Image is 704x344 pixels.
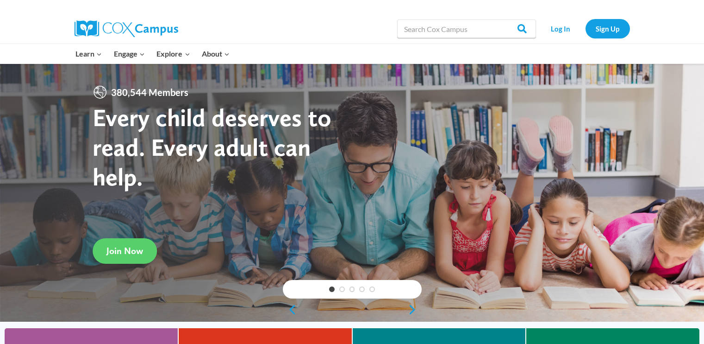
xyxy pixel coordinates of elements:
input: Search Cox Campus [397,19,536,38]
span: About [202,48,230,60]
span: Explore [156,48,190,60]
a: 4 [359,287,365,292]
span: Engage [114,48,145,60]
nav: Secondary Navigation [541,19,630,38]
strong: Every child deserves to read. Every adult can help. [93,102,331,191]
a: 3 [349,287,355,292]
a: previous [283,304,297,315]
span: Join Now [106,245,143,256]
img: Cox Campus [75,20,178,37]
nav: Primary Navigation [70,44,236,64]
span: 380,544 Members [107,85,192,100]
span: Learn [75,48,102,60]
a: Join Now [93,238,157,264]
a: Sign Up [586,19,630,38]
a: 1 [329,287,335,292]
a: 5 [369,287,375,292]
a: 2 [339,287,345,292]
div: content slider buttons [283,300,422,319]
a: next [408,304,422,315]
a: Log In [541,19,581,38]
